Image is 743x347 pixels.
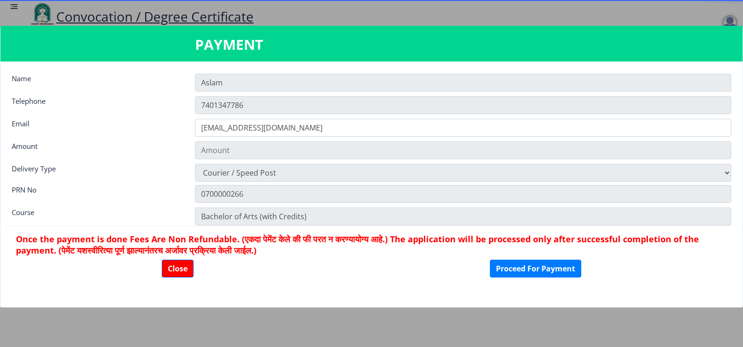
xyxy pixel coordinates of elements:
div: Email [5,119,188,134]
div: Course [5,208,188,223]
button: Proceed For Payment [490,260,581,278]
input: Email [195,119,731,137]
div: Amount [5,141,188,157]
div: Name [5,74,188,89]
button: Close [162,260,194,278]
h3: PAYMENT [195,35,548,54]
div: Telephone [5,96,188,112]
input: Zipcode [195,208,731,225]
input: Zipcode [195,185,731,203]
div: PRN No [5,185,188,200]
h6: Once the payment is done Fees Are Non Refundable. (एकदा पेमेंट केले की फी परत न करण्यायोग्य आहे.)... [16,233,727,256]
input: Amount [195,141,731,159]
div: Delivery Type [5,164,188,179]
input: Name [195,74,731,92]
input: Telephone [195,96,731,114]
